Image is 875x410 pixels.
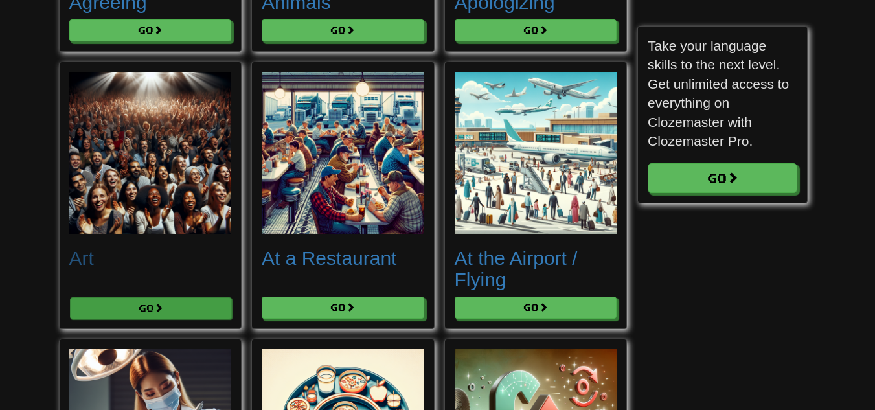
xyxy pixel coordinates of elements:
button: Go [262,297,424,319]
button: Go [70,297,233,319]
button: Go [455,19,617,41]
button: Go [262,19,424,41]
img: b02bfe84-1676-4ba6-ac08-fb3cc21fefeb.small.png [262,72,424,234]
h2: At a Restaurant [262,247,424,269]
a: At a Restaurant Go [262,72,424,319]
a: Art Go [69,72,232,319]
img: 0f774f3e-01cc-4867-8c64-52c360bd90a3.small.png [69,72,232,234]
p: Take your language skills to the next level. Get unlimited access to everything on Clozemaster wi... [648,36,797,150]
button: Go [69,19,232,41]
h2: Art [69,247,232,269]
img: 25ec4085-d47f-4fd8-9e5d-7b101fae16a3.small.png [455,72,617,234]
h2: At the Airport / Flying [455,247,617,290]
a: At the Airport / Flying Go [455,72,617,319]
button: Go [455,297,617,319]
a: Go [648,163,797,193]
